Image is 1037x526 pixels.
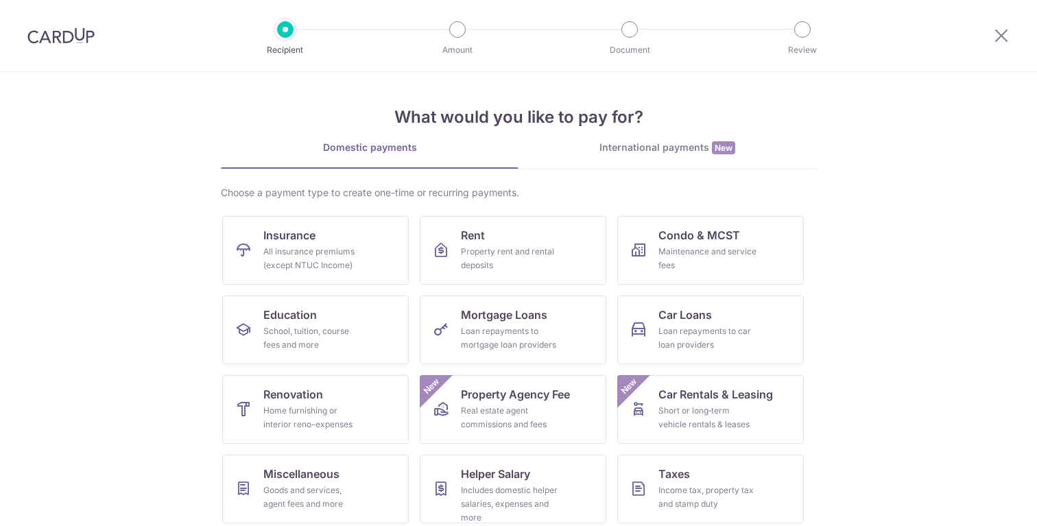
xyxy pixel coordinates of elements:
[27,27,95,44] img: CardUp
[221,186,816,200] div: Choose a payment type to create one-time or recurring payments.
[658,404,757,431] div: Short or long‑term vehicle rentals & leases
[461,227,485,243] span: Rent
[263,386,323,403] span: Renovation
[222,296,409,364] a: EducationSchool, tuition, course fees and more
[518,141,816,155] div: International payments
[461,245,560,272] div: Property rent and rental deposits
[658,386,773,403] span: Car Rentals & Leasing
[420,216,606,285] a: RentProperty rent and rental deposits
[658,245,757,272] div: Maintenance and service fees
[461,404,560,431] div: Real estate agent commissions and fees
[461,483,560,525] div: Includes domestic helper salaries, expenses and more
[658,307,712,323] span: Car Loans
[618,375,641,398] span: New
[235,43,336,57] p: Recipient
[420,375,606,444] a: Property Agency FeeReal estate agent commissions and feesNew
[658,227,740,243] span: Condo & MCST
[263,227,315,243] span: Insurance
[420,296,606,364] a: Mortgage LoansLoan repayments to mortgage loan providers
[222,455,409,523] a: MiscellaneousGoods and services, agent fees and more
[579,43,680,57] p: Document
[712,141,735,154] span: New
[263,466,339,482] span: Miscellaneous
[752,43,853,57] p: Review
[263,307,317,323] span: Education
[420,455,606,523] a: Helper SalaryIncludes domestic helper salaries, expenses and more
[617,296,804,364] a: Car LoansLoan repayments to car loan providers
[658,466,690,482] span: Taxes
[658,483,757,511] div: Income tax, property tax and stamp duty
[420,375,443,398] span: New
[221,105,816,130] h4: What would you like to pay for?
[461,386,570,403] span: Property Agency Fee
[222,216,409,285] a: InsuranceAll insurance premiums (except NTUC Income)
[658,324,757,352] div: Loan repayments to car loan providers
[461,307,547,323] span: Mortgage Loans
[222,375,409,444] a: RenovationHome furnishing or interior reno-expenses
[221,141,518,154] div: Domestic payments
[461,466,530,482] span: Helper Salary
[617,216,804,285] a: Condo & MCSTMaintenance and service fees
[949,485,1023,519] iframe: Opens a widget where you can find more information
[263,404,362,431] div: Home furnishing or interior reno-expenses
[617,375,804,444] a: Car Rentals & LeasingShort or long‑term vehicle rentals & leasesNew
[263,324,362,352] div: School, tuition, course fees and more
[617,455,804,523] a: TaxesIncome tax, property tax and stamp duty
[263,483,362,511] div: Goods and services, agent fees and more
[461,324,560,352] div: Loan repayments to mortgage loan providers
[263,245,362,272] div: All insurance premiums (except NTUC Income)
[407,43,508,57] p: Amount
